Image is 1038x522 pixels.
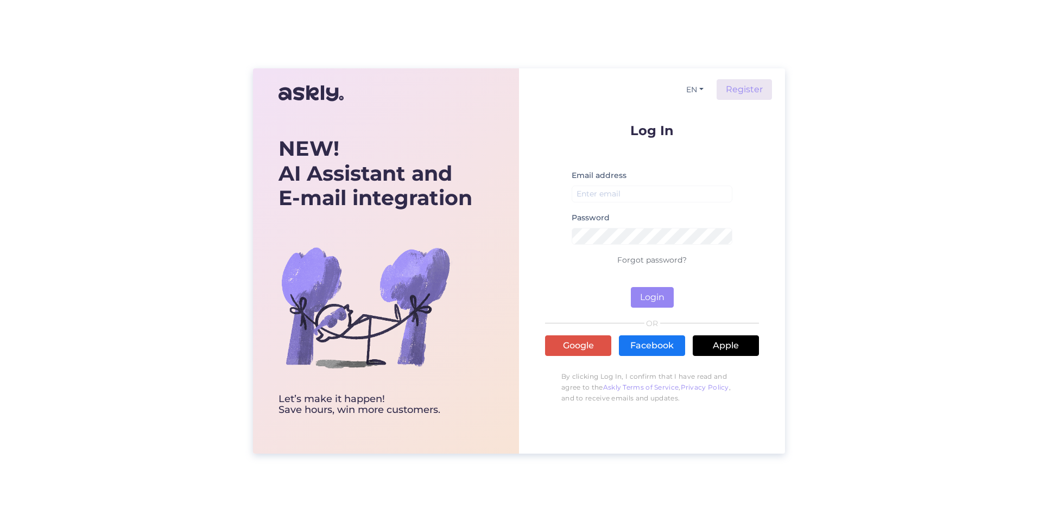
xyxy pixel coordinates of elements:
[545,335,611,356] a: Google
[693,335,759,356] a: Apple
[545,366,759,409] p: By clicking Log In, I confirm that I have read and agree to the , , and to receive emails and upd...
[682,82,708,98] button: EN
[279,136,472,211] div: AI Assistant and E-mail integration
[279,136,339,161] b: NEW!
[279,394,472,416] div: Let’s make it happen! Save hours, win more customers.
[681,383,729,391] a: Privacy Policy
[545,124,759,137] p: Log In
[619,335,685,356] a: Facebook
[603,383,679,391] a: Askly Terms of Service
[617,255,687,265] a: Forgot password?
[572,212,610,224] label: Password
[572,170,626,181] label: Email address
[572,186,732,202] input: Enter email
[279,220,452,394] img: bg-askly
[717,79,772,100] a: Register
[644,320,660,327] span: OR
[631,287,674,308] button: Login
[279,80,344,106] img: Askly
